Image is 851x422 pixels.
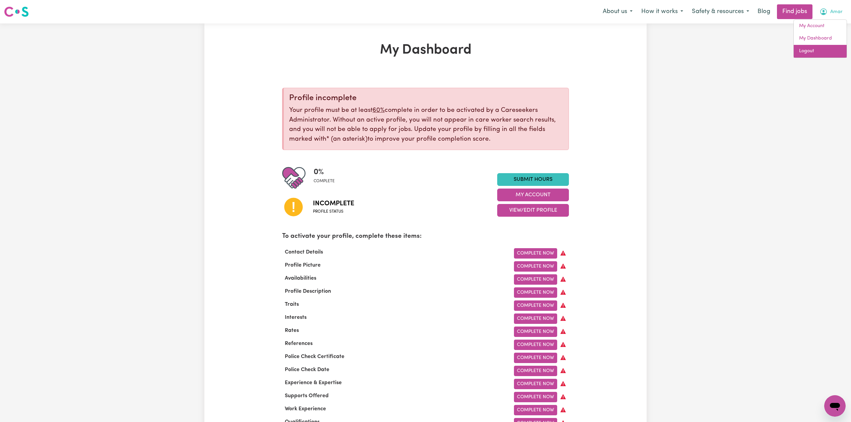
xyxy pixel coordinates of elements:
[282,289,334,294] span: Profile Description
[314,166,340,190] div: Profile completeness: 0%
[598,5,637,19] button: About us
[514,248,557,259] a: Complete Now
[514,300,557,311] a: Complete Now
[793,19,847,58] div: My Account
[282,250,326,255] span: Contact Details
[282,328,302,333] span: Rates
[815,5,847,19] button: My Account
[794,32,847,45] a: My Dashboard
[514,327,557,337] a: Complete Now
[282,393,331,399] span: Supports Offered
[497,189,569,201] button: My Account
[289,93,563,103] div: Profile incomplete
[514,366,557,376] a: Complete Now
[497,204,569,217] button: View/Edit Profile
[282,276,319,281] span: Availabilities
[282,406,329,412] span: Work Experience
[794,20,847,32] a: My Account
[824,395,846,417] iframe: Button to launch messaging window
[514,405,557,415] a: Complete Now
[313,209,354,215] span: Profile status
[777,4,812,19] a: Find jobs
[314,166,335,178] span: 0 %
[4,6,29,18] img: Careseekers logo
[514,313,557,324] a: Complete Now
[514,379,557,389] a: Complete Now
[637,5,688,19] button: How it works
[514,392,557,402] a: Complete Now
[4,4,29,19] a: Careseekers logo
[282,315,309,320] span: Interests
[514,287,557,298] a: Complete Now
[326,136,368,142] span: an asterisk
[794,45,847,58] a: Logout
[514,274,557,285] a: Complete Now
[282,354,347,359] span: Police Check Certificate
[282,302,302,307] span: Traits
[313,199,354,209] span: Incomplete
[314,178,335,184] span: complete
[514,261,557,272] a: Complete Now
[497,173,569,186] a: Submit Hours
[282,232,569,241] p: To activate your profile, complete these items:
[688,5,754,19] button: Safety & resources
[830,8,843,16] span: Amar
[289,106,563,144] p: Your profile must be at least complete in order to be activated by a Careseekers Administrator. W...
[754,4,774,19] a: Blog
[514,353,557,363] a: Complete Now
[282,42,569,58] h1: My Dashboard
[514,340,557,350] a: Complete Now
[282,367,332,372] span: Police Check Date
[282,380,344,385] span: Experience & Expertise
[282,341,315,346] span: References
[282,263,323,268] span: Profile Picture
[373,107,385,114] u: 60%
